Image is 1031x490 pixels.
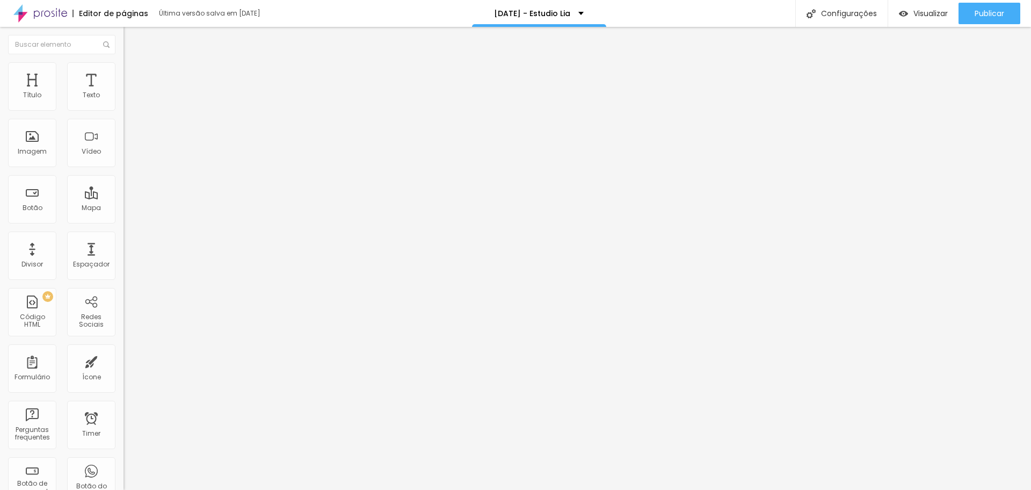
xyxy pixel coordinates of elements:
button: Visualizar [888,3,959,24]
div: Perguntas frequentes [11,426,53,442]
div: Ícone [82,373,101,381]
div: Divisor [21,261,43,268]
div: Código HTML [11,313,53,329]
div: Texto [83,91,100,99]
div: Última versão salva em [DATE] [159,10,282,17]
span: Publicar [975,9,1004,18]
input: Buscar elemento [8,35,115,54]
div: Formulário [14,373,50,381]
button: Publicar [959,3,1020,24]
div: Vídeo [82,148,101,155]
div: Redes Sociais [70,313,112,329]
div: Imagem [18,148,47,155]
div: Título [23,91,41,99]
img: Icone [807,9,816,18]
div: Timer [82,430,100,437]
img: Icone [103,41,110,48]
p: [DATE] - Estudio Lia [494,10,570,17]
div: Editor de páginas [72,10,148,17]
div: Mapa [82,204,101,212]
iframe: Editor [124,27,1031,490]
span: Visualizar [913,9,948,18]
div: Botão [23,204,42,212]
div: Espaçador [73,261,110,268]
img: view-1.svg [899,9,908,18]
